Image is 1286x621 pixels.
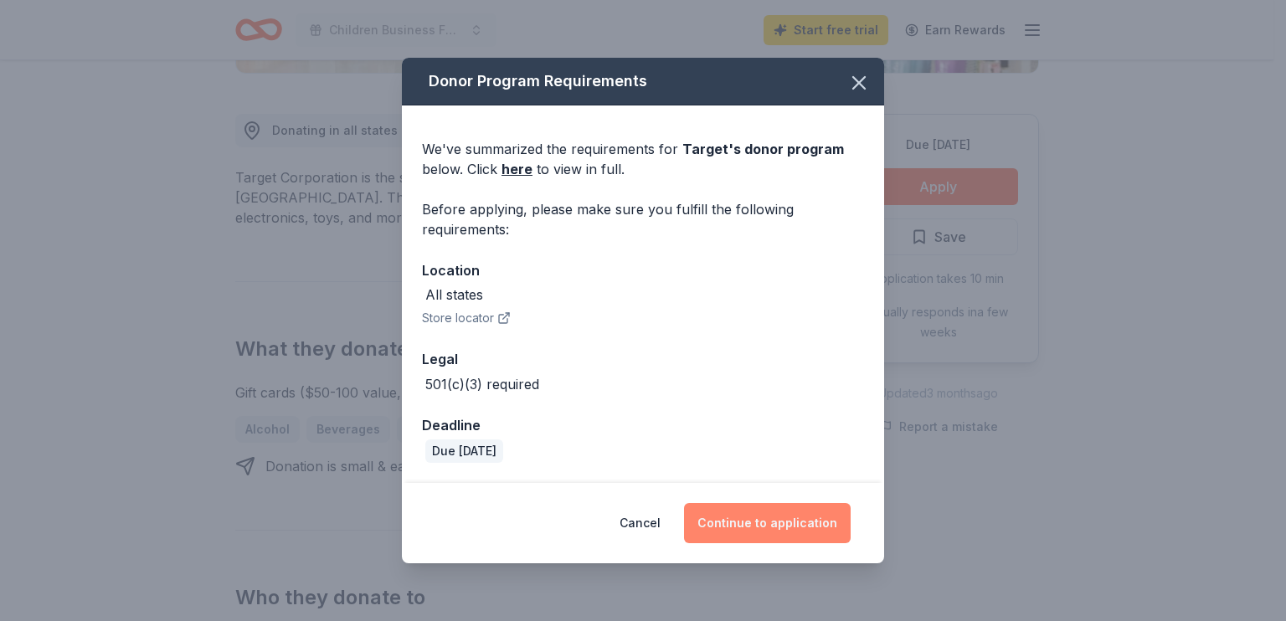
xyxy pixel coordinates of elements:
[422,259,864,281] div: Location
[502,159,532,179] a: here
[422,414,864,436] div: Deadline
[684,503,851,543] button: Continue to application
[425,374,539,394] div: 501(c)(3) required
[425,285,483,305] div: All states
[682,141,844,157] span: Target 's donor program
[425,439,503,463] div: Due [DATE]
[422,199,864,239] div: Before applying, please make sure you fulfill the following requirements:
[402,58,884,105] div: Donor Program Requirements
[620,503,661,543] button: Cancel
[422,139,864,179] div: We've summarized the requirements for below. Click to view in full.
[422,308,511,328] button: Store locator
[422,348,864,370] div: Legal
